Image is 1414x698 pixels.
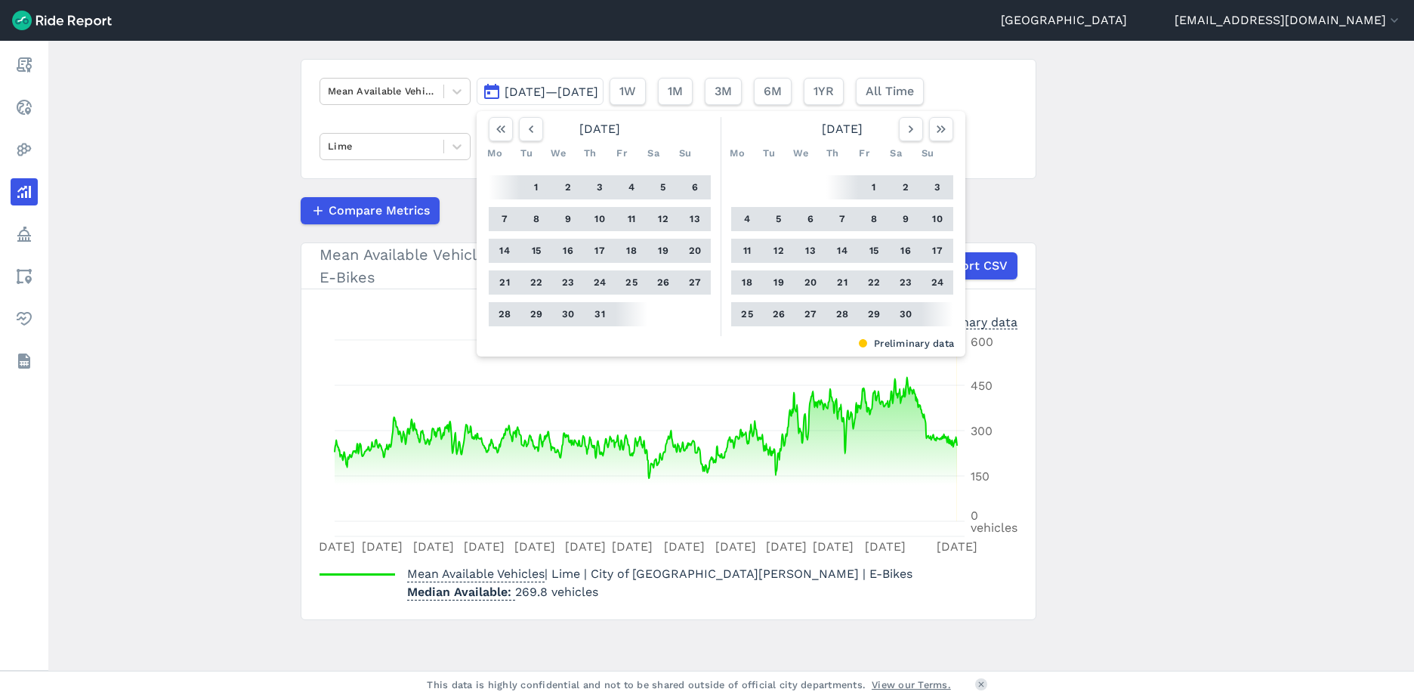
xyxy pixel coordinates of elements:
[651,175,675,199] button: 5
[866,82,914,100] span: All Time
[862,302,886,326] button: 29
[925,270,949,295] button: 24
[610,78,646,105] button: 1W
[884,141,908,165] div: Sa
[1001,11,1127,29] a: [GEOGRAPHIC_DATA]
[798,239,823,263] button: 13
[612,539,653,554] tspan: [DATE]
[872,678,951,692] a: View our Terms.
[862,207,886,231] button: 8
[735,302,759,326] button: 25
[320,243,1017,289] div: Mean Available Vehicles | Lime | City of [GEOGRAPHIC_DATA][PERSON_NAME] | E-Bikes
[862,175,886,199] button: 1
[329,202,430,220] span: Compare Metrics
[483,117,717,141] div: [DATE]
[757,141,781,165] div: Tu
[651,270,675,295] button: 26
[488,336,954,351] div: Preliminary data
[814,82,834,100] span: 1YR
[610,141,634,165] div: Fr
[11,178,38,205] a: Analyze
[407,562,545,582] span: Mean Available Vehicles
[971,508,978,523] tspan: 0
[798,270,823,295] button: 20
[619,239,644,263] button: 18
[524,175,548,199] button: 1
[925,175,949,199] button: 3
[668,82,683,100] span: 1M
[362,539,403,554] tspan: [DATE]
[789,141,813,165] div: We
[683,239,707,263] button: 20
[588,239,612,263] button: 17
[937,539,977,554] tspan: [DATE]
[556,302,580,326] button: 30
[565,539,606,554] tspan: [DATE]
[830,270,854,295] button: 21
[619,82,636,100] span: 1W
[725,117,959,141] div: [DATE]
[619,175,644,199] button: 4
[767,270,791,295] button: 19
[830,239,854,263] button: 14
[925,239,949,263] button: 17
[767,239,791,263] button: 12
[413,539,454,554] tspan: [DATE]
[588,175,612,199] button: 3
[492,207,517,231] button: 7
[940,257,1008,275] span: Export CSV
[492,270,517,295] button: 21
[725,141,749,165] div: Mo
[767,302,791,326] button: 26
[464,539,505,554] tspan: [DATE]
[971,520,1017,535] tspan: vehicles
[735,207,759,231] button: 4
[735,270,759,295] button: 18
[492,239,517,263] button: 14
[301,197,440,224] button: Compare Metrics
[971,424,993,438] tspan: 300
[971,335,993,349] tspan: 600
[894,270,918,295] button: 23
[820,141,844,165] div: Th
[764,82,782,100] span: 6M
[556,175,580,199] button: 2
[514,141,539,165] div: Tu
[894,239,918,263] button: 16
[11,136,38,163] a: Heatmaps
[852,141,876,165] div: Fr
[683,207,707,231] button: 13
[767,207,791,231] button: 5
[862,270,886,295] button: 22
[477,78,604,105] button: [DATE]—[DATE]
[641,141,665,165] div: Sa
[971,378,993,393] tspan: 450
[894,207,918,231] button: 9
[546,141,570,165] div: We
[798,302,823,326] button: 27
[658,78,693,105] button: 1M
[578,141,602,165] div: Th
[651,207,675,231] button: 12
[664,539,705,554] tspan: [DATE]
[11,263,38,290] a: Areas
[483,141,507,165] div: Mo
[11,94,38,121] a: Realtime
[715,539,756,554] tspan: [DATE]
[11,221,38,248] a: Policy
[588,302,612,326] button: 31
[514,539,555,554] tspan: [DATE]
[588,270,612,295] button: 24
[715,82,732,100] span: 3M
[588,207,612,231] button: 10
[619,207,644,231] button: 11
[705,78,742,105] button: 3M
[813,539,854,554] tspan: [DATE]
[11,305,38,332] a: Health
[314,539,355,554] tspan: [DATE]
[673,141,697,165] div: Su
[524,302,548,326] button: 29
[735,239,759,263] button: 11
[524,207,548,231] button: 8
[556,270,580,295] button: 23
